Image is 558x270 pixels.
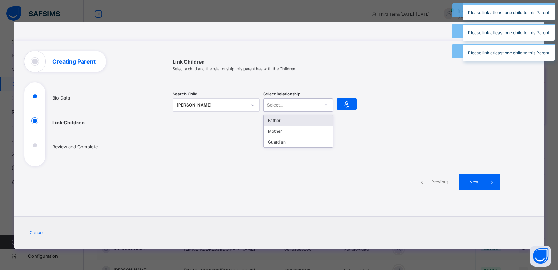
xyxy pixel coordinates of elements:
h1: Creating Parent [52,59,96,64]
span: Previous [430,179,450,184]
div: Select... [267,98,283,112]
span: Select Relationship [263,92,300,96]
div: Mother [264,126,333,137]
span: Next [464,179,484,184]
div: Please link atleast one child to this Parent [463,3,555,20]
div: Father [264,115,333,126]
span: Select a child and the relationship this parent has with the Children. [173,66,500,71]
span: Link Children [173,59,500,65]
div: Please link atleast one child to this Parent [463,44,555,61]
div: Guardian [264,137,333,147]
span: Cancel [30,230,44,235]
div: Creating Parent [14,41,544,249]
button: Open asap [530,246,551,267]
span: Search Child [173,92,197,96]
div: [PERSON_NAME] [176,102,247,109]
div: Please link atleast one child to this Parent [463,24,555,41]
